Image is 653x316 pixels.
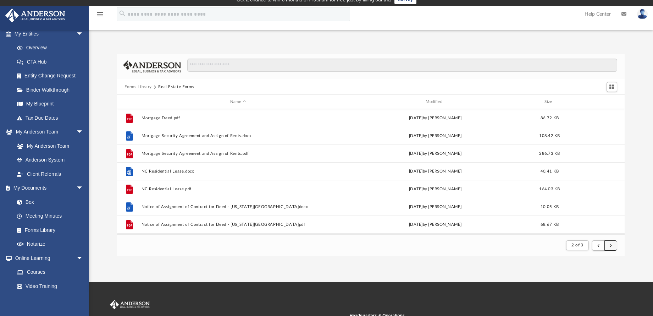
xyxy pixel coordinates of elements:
button: Switch to Grid View [607,82,617,92]
a: Overview [10,41,94,55]
button: Mortgage Security Agreement and Assign of Rents.docx [141,134,335,138]
a: Box [10,195,87,209]
a: My Entitiesarrow_drop_down [5,27,94,41]
img: User Pic [637,9,648,19]
span: arrow_drop_down [76,125,90,140]
div: [DATE] by [PERSON_NAME] [338,204,532,210]
i: search [118,10,126,17]
span: arrow_drop_down [76,251,90,266]
div: grid [117,109,625,234]
a: My Documentsarrow_drop_down [5,181,90,195]
div: id [567,99,616,105]
div: [DATE] by [PERSON_NAME] [338,222,532,228]
button: NC Residential Lease.docx [141,169,335,174]
a: Client Referrals [10,167,90,181]
a: Meeting Minutes [10,209,90,223]
button: Real Estate Forms [158,84,194,90]
a: Notarize [10,237,90,251]
button: Mortgage Security Agreement and Assign of Rents.pdf [141,151,335,156]
a: Forms Library [10,223,87,237]
a: CTA Hub [10,55,94,69]
span: 108.42 KB [539,134,560,138]
span: 2 of 3 [571,243,583,247]
span: 164.03 KB [539,187,560,191]
a: menu [96,13,104,18]
div: Size [535,99,564,105]
a: My Anderson Teamarrow_drop_down [5,125,90,139]
div: Name [141,99,335,105]
input: Search files and folders [187,59,617,72]
img: Anderson Advisors Platinum Portal [3,9,67,22]
button: Notice of Assignment of Contract for Deed - [US_STATE][GEOGRAPHIC_DATA]docx [141,205,335,209]
span: 286.73 KB [539,152,560,156]
div: [DATE] by [PERSON_NAME] [338,168,532,175]
a: My Blueprint [10,97,90,111]
div: [DATE] by [PERSON_NAME] [338,186,532,192]
span: 10.05 KB [540,205,558,209]
div: [DATE] by [PERSON_NAME] [338,151,532,157]
a: My Anderson Team [10,139,87,153]
button: Notice of Assignment of Contract for Deed - [US_STATE][GEOGRAPHIC_DATA]pdf [141,222,335,227]
div: id [120,99,138,105]
button: Mortgage Deed.pdf [141,116,335,120]
a: Courses [10,265,90,279]
div: Modified [338,99,532,105]
span: arrow_drop_down [76,181,90,196]
a: Anderson System [10,153,90,167]
a: Binder Walkthrough [10,83,94,97]
span: 86.72 KB [540,116,558,120]
div: [DATE] by [PERSON_NAME] [338,133,532,139]
button: Forms Library [124,84,151,90]
a: Tax Due Dates [10,111,94,125]
a: Entity Change Request [10,69,94,83]
i: menu [96,10,104,18]
span: 68.67 KB [540,223,558,227]
div: [DATE] by [PERSON_NAME] [338,115,532,121]
span: 40.41 KB [540,169,558,173]
a: Online Learningarrow_drop_down [5,251,90,265]
a: Video Training [10,279,87,293]
button: 2 of 3 [566,240,588,250]
img: Anderson Advisors Platinum Portal [109,300,151,309]
span: arrow_drop_down [76,27,90,41]
button: NC Residential Lease.pdf [141,187,335,191]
